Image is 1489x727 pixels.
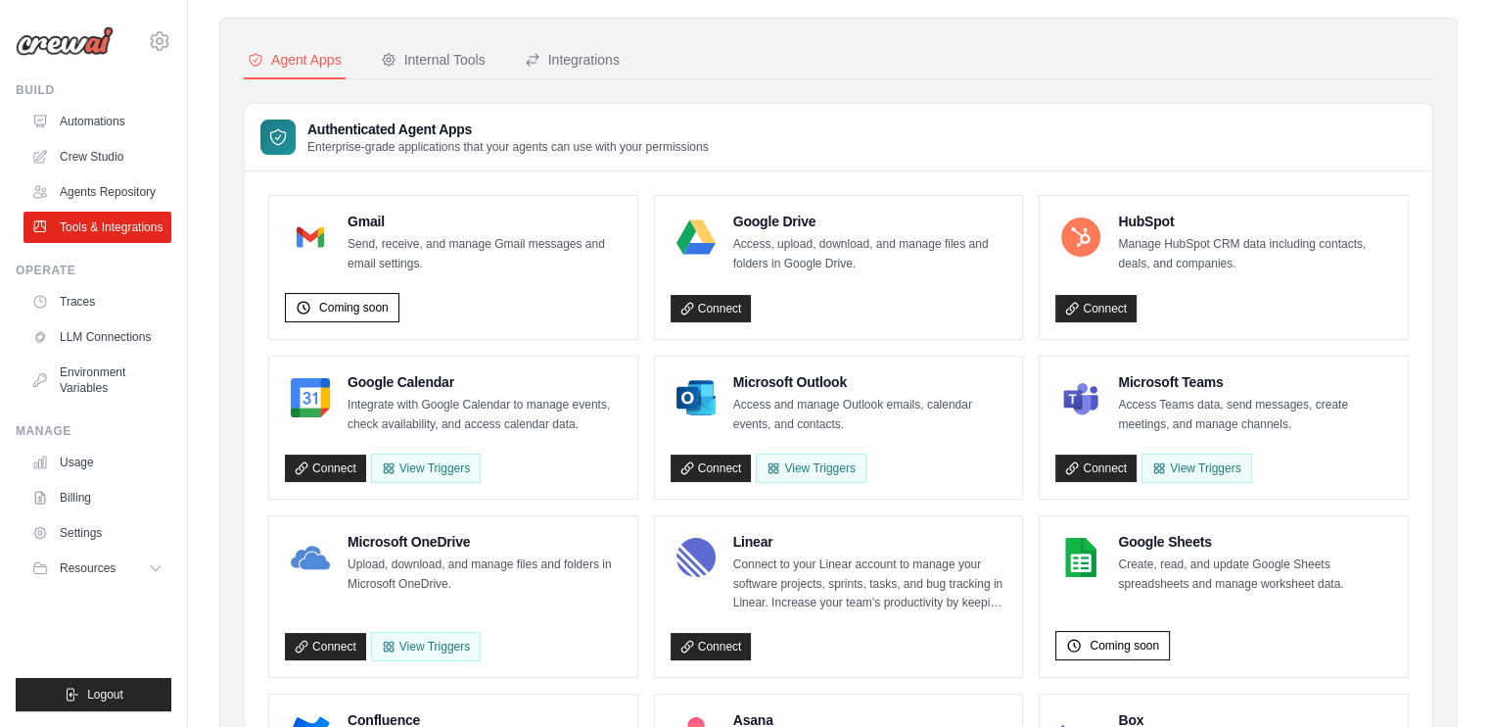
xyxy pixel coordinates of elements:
[307,139,709,155] p: Enterprise-grade applications that your agents can use with your permissions
[676,538,716,577] img: Linear Logo
[291,218,330,257] img: Gmail Logo
[23,141,171,172] a: Crew Studio
[16,26,114,56] img: Logo
[733,212,1007,231] h4: Google Drive
[1061,218,1100,257] img: HubSpot Logo
[756,454,865,483] : View Triggers
[1090,638,1159,654] span: Coming soon
[1118,556,1392,594] p: Create, read, and update Google Sheets spreadsheets and manage worksheet data.
[671,295,752,322] a: Connect
[244,42,346,79] button: Agent Apps
[1141,454,1251,483] : View Triggers
[23,321,171,353] a: LLM Connections
[1118,212,1392,231] h4: HubSpot
[733,556,1007,613] p: Connect to your Linear account to manage your software projects, sprints, tasks, and bug tracking...
[1118,532,1392,552] h4: Google Sheets
[371,632,481,661] : View Triggers
[16,82,171,98] div: Build
[16,678,171,711] button: Logout
[348,372,622,392] h4: Google Calendar
[23,447,171,478] a: Usage
[60,560,116,576] span: Resources
[671,455,752,482] a: Connect
[676,378,716,417] img: Microsoft Outlook Logo
[1061,538,1100,577] img: Google Sheets Logo
[733,396,1007,434] p: Access and manage Outlook emails, calendar events, and contacts.
[1118,396,1392,434] p: Access Teams data, send messages, create meetings, and manage channels.
[1118,372,1392,392] h4: Microsoft Teams
[23,106,171,137] a: Automations
[1055,455,1137,482] a: Connect
[248,50,342,70] div: Agent Apps
[23,517,171,549] a: Settings
[348,556,622,594] p: Upload, download, and manage files and folders in Microsoft OneDrive.
[23,482,171,513] a: Billing
[377,42,489,79] button: Internal Tools
[23,212,171,243] a: Tools & Integrations
[1055,295,1137,322] a: Connect
[285,633,366,660] a: Connect
[1061,378,1100,417] img: Microsoft Teams Logo
[291,378,330,417] img: Google Calendar Logo
[16,263,171,278] div: Operate
[1118,235,1392,273] p: Manage HubSpot CRM data including contacts, deals, and companies.
[371,454,481,483] button: View Triggers
[319,300,389,315] span: Coming soon
[733,532,1007,552] h4: Linear
[87,687,123,703] span: Logout
[381,50,486,70] div: Internal Tools
[285,455,366,482] a: Connect
[23,176,171,208] a: Agents Repository
[525,50,620,70] div: Integrations
[348,235,622,273] p: Send, receive, and manage Gmail messages and email settings.
[23,286,171,317] a: Traces
[348,396,622,434] p: Integrate with Google Calendar to manage events, check availability, and access calendar data.
[16,423,171,439] div: Manage
[733,372,1007,392] h4: Microsoft Outlook
[348,212,622,231] h4: Gmail
[733,235,1007,273] p: Access, upload, download, and manage files and folders in Google Drive.
[291,538,330,577] img: Microsoft OneDrive Logo
[23,553,171,584] button: Resources
[307,120,709,139] h3: Authenticated Agent Apps
[348,532,622,552] h4: Microsoft OneDrive
[676,218,716,257] img: Google Drive Logo
[23,357,171,404] a: Environment Variables
[521,42,624,79] button: Integrations
[671,633,752,660] a: Connect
